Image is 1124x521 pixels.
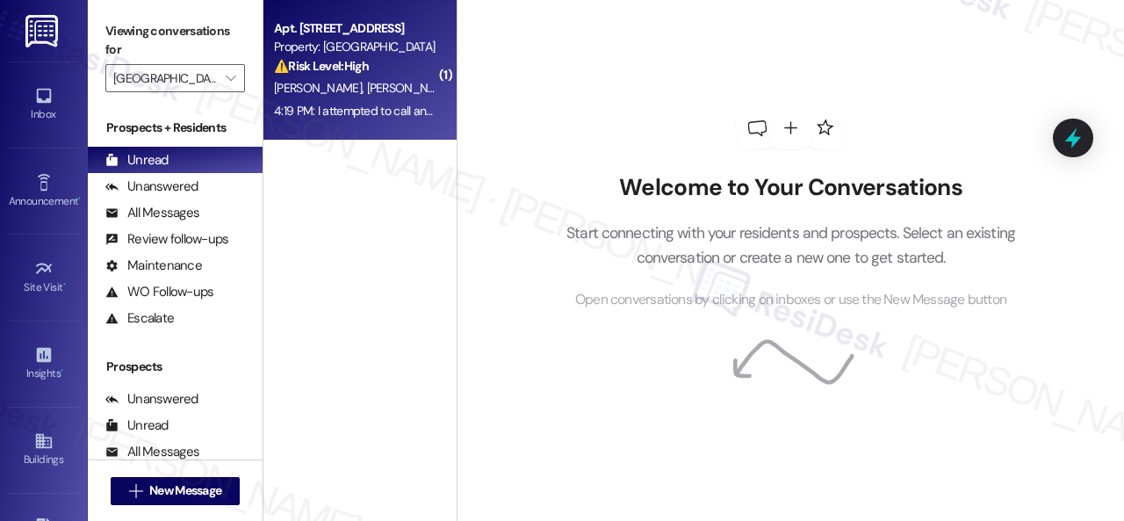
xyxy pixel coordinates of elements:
div: Property: [GEOGRAPHIC_DATA] [274,38,436,56]
a: Inbox [9,81,79,128]
span: New Message [149,481,221,500]
span: [PERSON_NAME] [367,80,455,96]
div: Review follow-ups [105,230,228,249]
i:  [226,71,235,85]
span: • [61,365,63,377]
p: Start connecting with your residents and prospects. Select an existing conversation or create a n... [540,221,1042,271]
div: Apt. [STREET_ADDRESS] [274,19,436,38]
div: Prospects + Residents [88,119,263,137]
div: Prospects [88,358,263,376]
div: Unanswered [105,390,198,409]
img: ResiDesk Logo [25,15,61,47]
div: Maintenance [105,257,202,275]
a: Site Visit • [9,254,79,301]
span: Open conversations by clicking on inboxes or use the New Message button [575,289,1006,311]
span: • [78,192,81,205]
div: Unread [105,151,169,170]
div: 4:19 PM: I attempted to call and no one answered. This is the requested reminder to send a fresh ... [274,103,948,119]
span: [PERSON_NAME] [274,80,367,96]
div: Unread [105,416,169,435]
a: Buildings [9,426,79,474]
strong: ⚠️ Risk Level: High [274,58,369,74]
input: All communities [113,64,217,92]
button: New Message [111,477,241,505]
a: Insights • [9,340,79,387]
h2: Welcome to Your Conversations [540,174,1042,202]
div: All Messages [105,204,199,222]
i:  [129,484,142,498]
div: Escalate [105,309,174,328]
div: Unanswered [105,177,198,196]
div: All Messages [105,443,199,461]
label: Viewing conversations for [105,18,245,64]
span: • [63,279,66,291]
div: WO Follow-ups [105,283,213,301]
